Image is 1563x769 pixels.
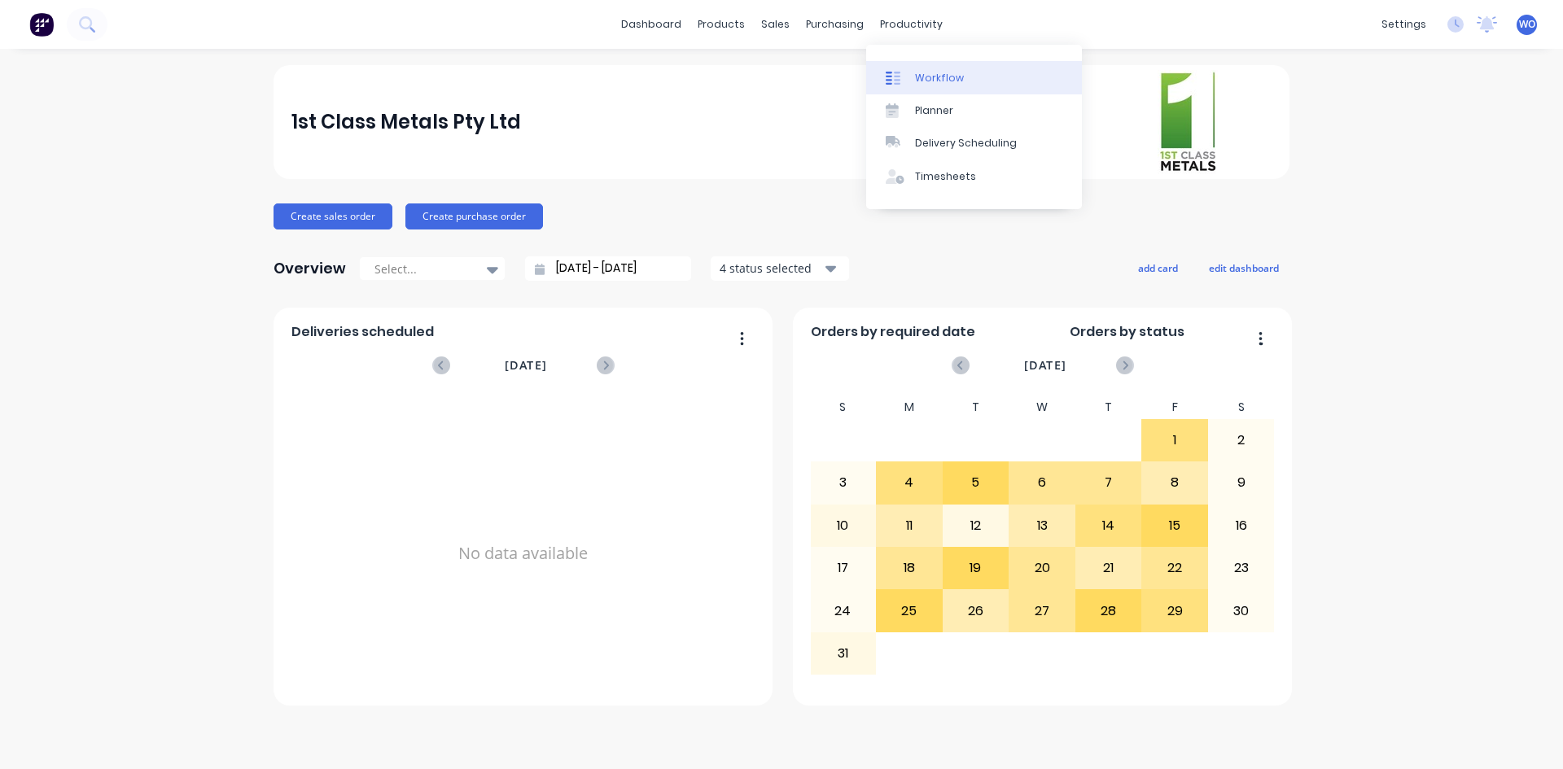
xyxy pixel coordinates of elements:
div: 24 [811,590,876,631]
div: M [876,395,943,419]
div: 27 [1009,590,1075,631]
div: T [943,395,1009,419]
span: Orders by status [1070,322,1184,342]
div: 6 [1009,462,1075,503]
div: 1st Class Metals Pty Ltd [291,106,521,138]
div: 23 [1209,548,1274,588]
div: 15 [1142,505,1207,546]
div: 2 [1209,420,1274,461]
div: 5 [943,462,1009,503]
span: [DATE] [505,356,547,374]
div: 9 [1209,462,1274,503]
div: 14 [1076,505,1141,546]
div: 19 [943,548,1009,588]
div: 31 [811,633,876,674]
div: products [690,12,753,37]
span: Deliveries scheduled [291,322,434,342]
span: Orders by required date [811,322,975,342]
a: Planner [866,94,1082,127]
div: productivity [872,12,951,37]
span: WO [1519,17,1535,32]
button: Create sales order [274,203,392,229]
div: 29 [1142,590,1207,631]
div: 25 [877,590,942,631]
div: 26 [943,590,1009,631]
div: 4 [877,462,942,503]
div: 7 [1076,462,1141,503]
a: Timesheets [866,160,1082,193]
div: Planner [915,103,953,118]
div: 21 [1076,548,1141,588]
div: No data available [291,395,755,711]
div: 18 [877,548,942,588]
button: 4 status selected [711,256,849,281]
button: add card [1127,257,1189,278]
div: 20 [1009,548,1075,588]
div: 4 status selected [720,260,822,277]
div: Workflow [915,71,964,85]
div: Delivery Scheduling [915,136,1017,151]
img: 1st Class Metals Pty Ltd [1158,70,1218,174]
div: 12 [943,505,1009,546]
div: 3 [811,462,876,503]
button: edit dashboard [1198,257,1289,278]
a: dashboard [613,12,690,37]
span: [DATE] [1024,356,1066,374]
div: Overview [274,252,346,285]
div: 17 [811,548,876,588]
div: W [1009,395,1075,419]
div: 11 [877,505,942,546]
div: 13 [1009,505,1075,546]
div: 8 [1142,462,1207,503]
div: Timesheets [915,169,976,184]
div: 10 [811,505,876,546]
img: Factory [29,12,54,37]
div: purchasing [798,12,872,37]
div: sales [753,12,798,37]
div: F [1141,395,1208,419]
div: S [810,395,877,419]
div: settings [1373,12,1434,37]
button: Create purchase order [405,203,543,229]
div: 22 [1142,548,1207,588]
div: 16 [1209,505,1274,546]
a: Delivery Scheduling [866,127,1082,159]
div: 30 [1209,590,1274,631]
div: T [1075,395,1142,419]
div: S [1208,395,1275,419]
a: Workflow [866,61,1082,94]
div: 1 [1142,420,1207,461]
div: 28 [1076,590,1141,631]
